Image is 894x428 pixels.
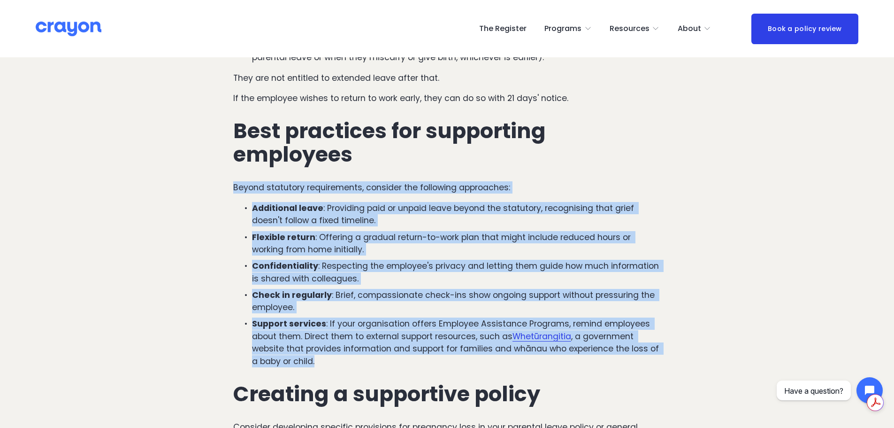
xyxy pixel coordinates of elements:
strong: Flexible return [252,232,315,243]
a: folder dropdown [610,21,660,36]
strong: Support services [252,318,326,329]
span: About [678,22,701,36]
a: folder dropdown [678,21,711,36]
h2: Best practices for supporting employees [233,119,661,166]
p: : Respecting the employee's privacy and letting them guide how much information is shared with co... [252,260,661,285]
strong: Check in regularly [252,289,332,301]
p: They are not entitled to extended leave after that. [233,72,661,84]
a: Whetūrangitia [512,331,571,342]
p: : If your organisation offers Employee Assistance Programs, remind employees about them. Direct t... [252,318,661,367]
a: The Register [479,21,527,36]
p: : Offering a gradual return-to-work plan that might include reduced hours or working from home in... [252,231,661,256]
span: Resources [610,22,649,36]
a: folder dropdown [544,21,592,36]
strong: Additional leave [252,202,323,214]
img: Crayon [36,21,101,37]
h2: Creating a supportive policy [233,382,661,406]
strong: Confidentiality [252,260,318,272]
span: Programs [544,22,581,36]
p: Beyond statutory requirements, consider the following approaches: [233,181,661,194]
p: If the employee wishes to return to work early, they can do so with 21 days' notice. [233,92,661,104]
a: Book a policy review [751,14,858,44]
p: : Providing paid or unpaid leave beyond the statutory, recognising that grief doesn't follow a fi... [252,202,661,227]
p: : Brief, compassionate check-ins show ongoing support without pressuring the employee. [252,289,661,314]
